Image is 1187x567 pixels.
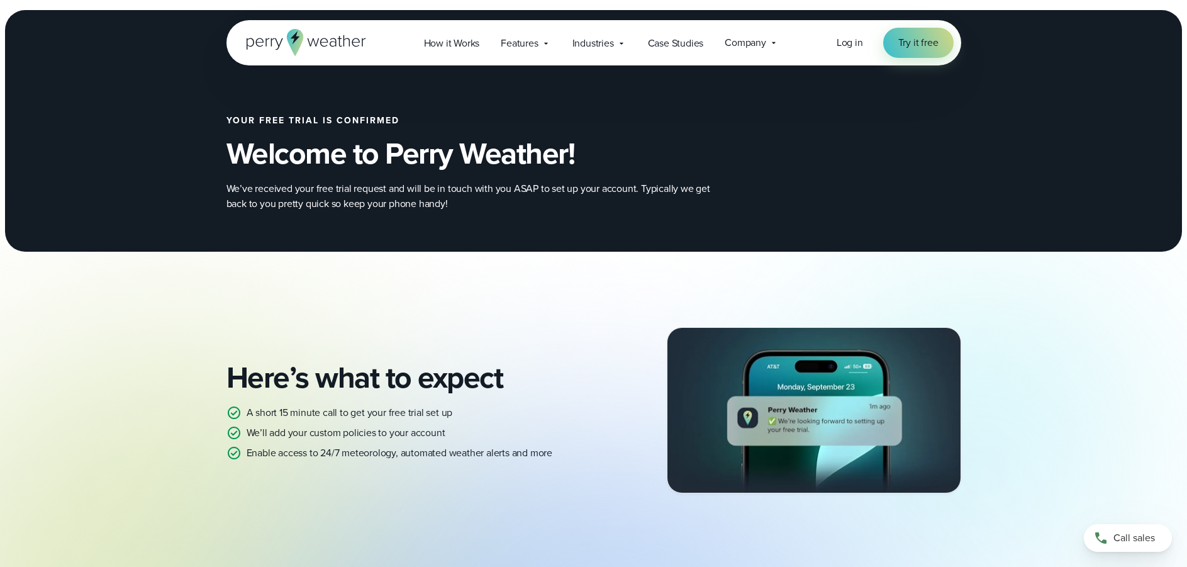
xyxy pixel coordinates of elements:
a: Case Studies [637,30,715,56]
h2: Here’s what to expect [226,360,584,395]
h2: Your free trial is confirmed [226,116,772,126]
a: Log in [837,35,863,50]
span: Case Studies [648,36,704,51]
p: We’ll add your custom policies to your account [247,425,445,441]
span: Company [725,35,766,50]
a: How it Works [413,30,491,56]
p: A short 15 minute call to get your free trial set up [247,405,453,420]
a: Call sales [1084,524,1172,552]
span: Industries [572,36,614,51]
h2: Welcome to Perry Weather! [226,136,772,171]
p: Enable access to 24/7 meteorology, automated weather alerts and more [247,446,552,461]
span: How it Works [424,36,480,51]
span: Features [501,36,538,51]
span: Call sales [1113,531,1155,546]
span: Try it free [898,35,939,50]
p: We’ve received your free trial request and will be in touch with you ASAP to set up your account.... [226,181,730,211]
a: Try it free [883,28,954,58]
